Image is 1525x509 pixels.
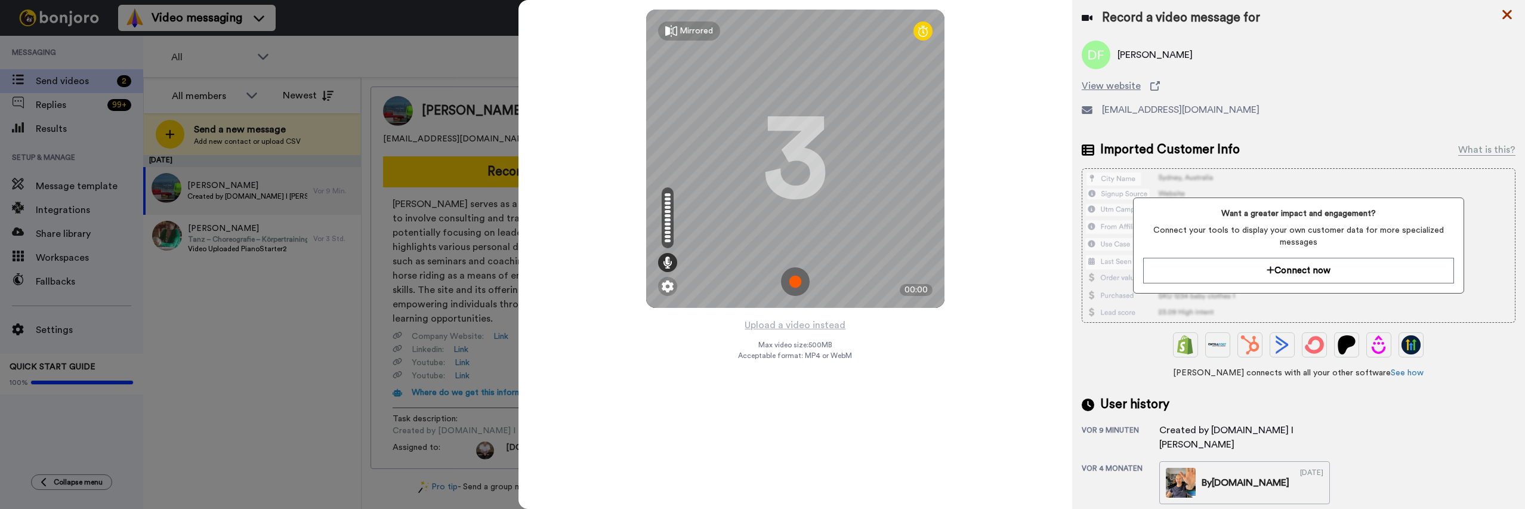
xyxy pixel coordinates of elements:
[1082,79,1141,93] span: View website
[1143,208,1454,220] span: Want a greater impact and engagement?
[1159,461,1330,504] a: By[DOMAIN_NAME][DATE]
[1305,335,1324,354] img: ConvertKit
[781,267,810,296] img: ic_record_start.svg
[900,284,933,296] div: 00:00
[1082,425,1159,452] div: vor 9 Minuten
[1202,476,1289,490] div: By [DOMAIN_NAME]
[1100,396,1169,414] span: User history
[1166,468,1196,498] img: 89a49a10-1b0c-4c0a-9f5c-ba0da1aee6ad-thumb.jpg
[1102,103,1259,117] span: [EMAIL_ADDRESS][DOMAIN_NAME]
[1082,367,1515,379] span: [PERSON_NAME] connects with all your other software
[1458,143,1515,157] div: What is this?
[1159,423,1350,452] div: Created by [DOMAIN_NAME] I [PERSON_NAME]
[758,340,832,350] span: Max video size: 500 MB
[1401,335,1421,354] img: GoHighLevel
[1082,464,1159,504] div: vor 4 Monaten
[738,351,852,360] span: Acceptable format: MP4 or WebM
[1337,335,1356,354] img: Patreon
[1391,369,1424,377] a: See how
[762,114,828,203] div: 3
[1208,335,1227,354] img: Ontraport
[1240,335,1259,354] img: Hubspot
[1082,79,1515,93] a: View website
[1100,141,1240,159] span: Imported Customer Info
[741,317,849,333] button: Upload a video instead
[662,280,674,292] img: ic_gear.svg
[1143,224,1454,248] span: Connect your tools to display your own customer data for more specialized messages
[1300,468,1323,498] div: [DATE]
[1143,258,1454,283] button: Connect now
[1176,335,1195,354] img: Shopify
[1369,335,1388,354] img: Drip
[1273,335,1292,354] img: ActiveCampaign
